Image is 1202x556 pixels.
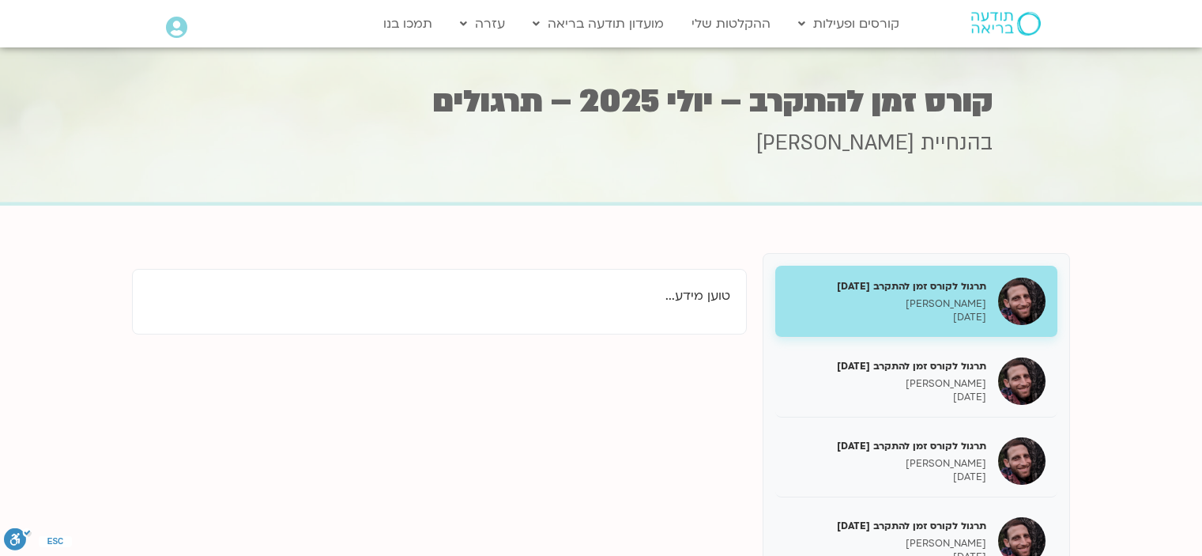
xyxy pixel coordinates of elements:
p: [PERSON_NAME] [787,537,986,550]
p: טוען מידע... [149,286,730,307]
a: ההקלטות שלי [684,9,778,39]
p: [PERSON_NAME] [787,457,986,471]
h5: תרגול לקורס זמן להתקרב [DATE] [787,359,986,373]
a: קורסים ופעילות [790,9,907,39]
h5: תרגול לקורס זמן להתקרב [DATE] [787,279,986,293]
p: [PERSON_NAME] [787,377,986,391]
span: בהנחיית [921,129,993,157]
img: תרגול לקורס זמן להתקרב 20.7.25 [998,357,1046,405]
p: [DATE] [787,311,986,324]
a: עזרה [452,9,513,39]
img: תרגול לקורס זמן להתקרב 3.8.25 [998,437,1046,485]
a: מועדון תודעה בריאה [525,9,672,39]
a: תמכו בנו [375,9,440,39]
h5: תרגול לקורס זמן להתקרב [DATE] [787,439,986,453]
p: [PERSON_NAME] [787,297,986,311]
p: [DATE] [787,391,986,404]
span: [PERSON_NAME] [756,129,914,157]
p: [DATE] [787,471,986,484]
img: תרגול לקורס זמן להתקרב 13/7/25 [998,278,1046,325]
h5: תרגול לקורס זמן להתקרב [DATE] [787,519,986,533]
h1: קורס זמן להתקרב – יולי 2025 – תרגולים [210,86,993,117]
img: תודעה בריאה [971,12,1041,36]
